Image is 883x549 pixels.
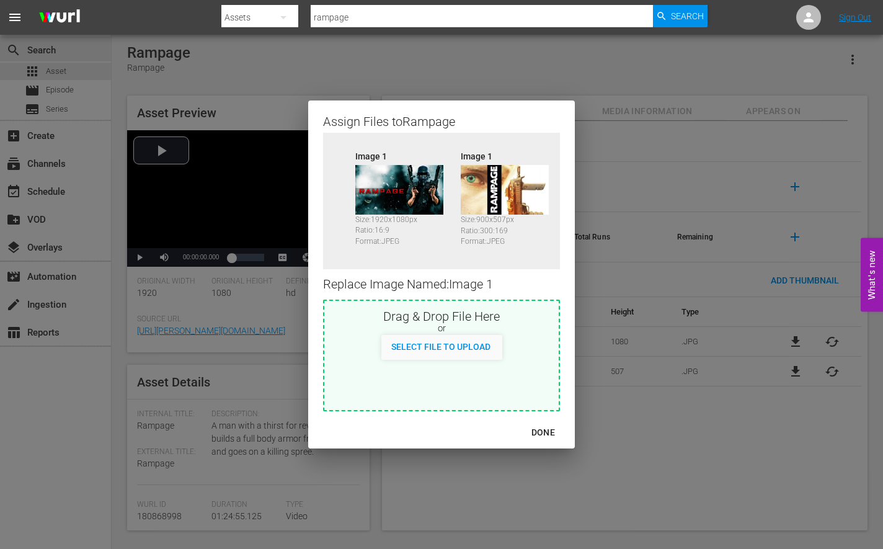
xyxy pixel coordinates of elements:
[323,269,560,300] div: Replace Image Named: Image 1
[324,308,559,323] div: Drag & Drop File Here
[839,12,871,22] a: Sign Out
[381,335,500,357] button: Select File to Upload
[7,10,22,25] span: menu
[355,215,455,241] div: Size: 1920 x 1080 px Ratio: 16:9 Format: JPEG
[461,150,560,159] div: Image 1
[461,165,549,215] img: Rampage_Wurl_1920x1080.jpg
[861,238,883,311] button: Open Feedback Widget
[30,3,89,32] img: ans4CAIJ8jUAAAAAAAAAAAAAAAAAAAAAAAAgQb4GAAAAAAAAAAAAAAAAAAAAAAAAJMjXAAAAAAAAAAAAAAAAAAAAAAAAgAT5G...
[355,150,455,159] div: Image 1
[461,215,560,241] div: Size: 900 x 507 px Ratio: 300:169 Format: JPEG
[355,165,443,215] img: 180868998-Image-1_v1.jpg
[324,323,559,335] div: or
[521,425,565,440] div: DONE
[517,421,570,444] button: DONE
[323,113,560,128] div: Assign Files to Rampage
[381,342,500,352] span: Select File to Upload
[671,5,704,27] span: Search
